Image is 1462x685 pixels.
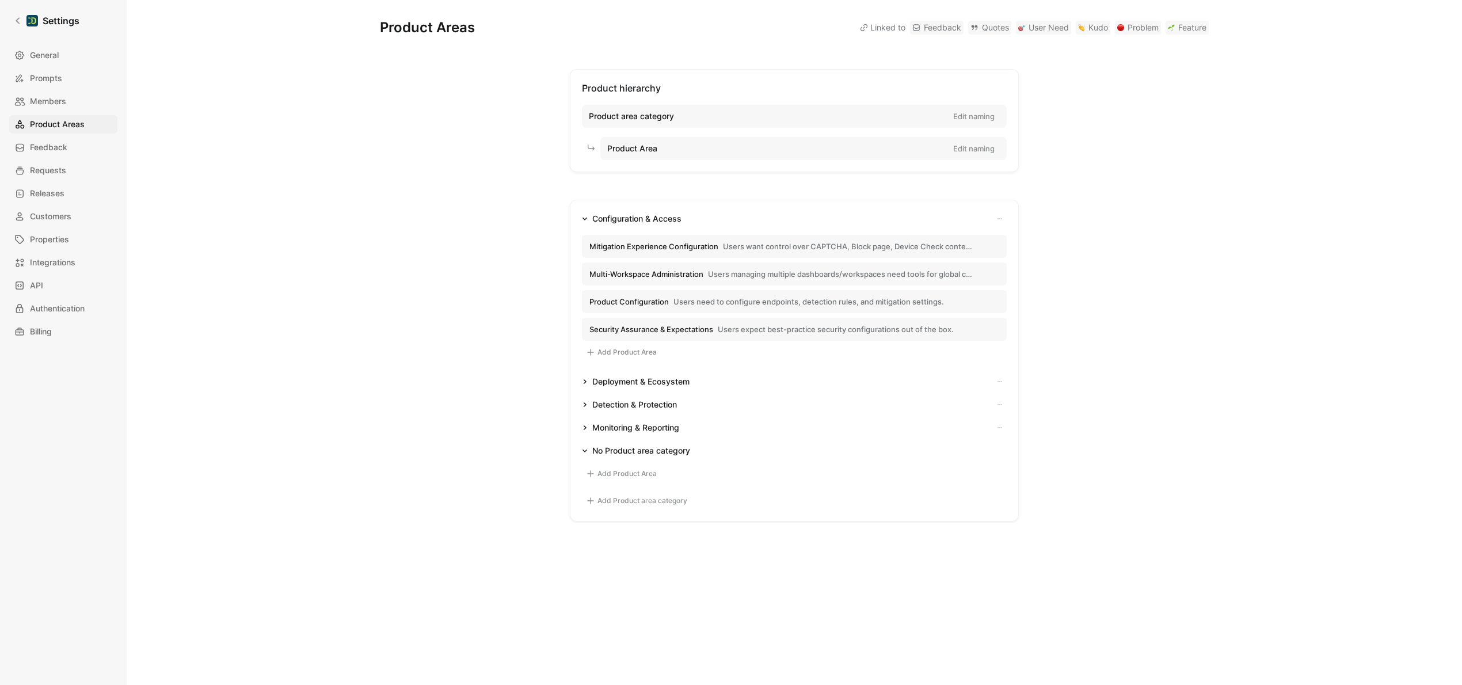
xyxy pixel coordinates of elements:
button: Edit naming [948,140,1000,157]
a: Customers [9,207,117,226]
span: Product area category [589,109,674,123]
span: Authentication [30,302,85,315]
span: Properties [30,233,69,246]
a: 🎯User Need [1016,21,1071,35]
button: Multi-Workspace AdministrationUsers managing multiple dashboards/workspaces need tools for global... [582,262,1007,286]
button: Deployment & Ecosystem [577,375,694,389]
span: API [30,279,43,292]
span: Product hierarchy [582,82,661,94]
div: Deployment & Ecosystem [592,375,690,389]
img: 🔴 [1117,24,1124,31]
button: Monitoring & Reporting [577,421,684,435]
span: Users need to configure endpoints, detection rules, and mitigation settings. [673,296,944,307]
a: Members [9,92,117,111]
button: Product ConfigurationUsers need to configure endpoints, detection rules, and mitigation settings. [582,290,1007,313]
a: Settings [9,9,84,32]
a: Feedback [910,21,964,35]
span: Members [30,94,66,108]
span: Product Areas [30,117,85,131]
span: Users managing multiple dashboards/workspaces need tools for global changes or bulk actions. [708,269,974,279]
button: Add Product Area [582,345,661,359]
button: Edit naming [948,108,1000,124]
a: Product Areas [9,115,117,134]
button: Configuration & Access [577,212,686,226]
span: Integrations [30,256,75,269]
button: Add Product Area [582,467,661,481]
a: Integrations [9,253,117,272]
span: General [30,48,59,62]
div: Configuration & Access [592,212,681,226]
button: Detection & Protection [577,398,681,412]
button: No Product area category [577,444,695,458]
a: Feedback [9,138,117,157]
img: 🌱 [1168,24,1175,31]
div: Monitoring & Reporting [592,421,679,435]
div: Linked to [860,21,905,35]
a: 🌱Feature [1166,21,1209,35]
a: Properties [9,230,117,249]
a: 👏Kudo [1076,21,1110,35]
span: Users expect best-practice security configurations out of the box. [718,324,954,334]
a: Releases [9,184,117,203]
span: Requests [30,163,66,177]
a: 🔴Problem [1115,21,1161,35]
span: Prompts [30,71,62,85]
a: Requests [9,161,117,180]
h1: Settings [43,14,79,28]
img: 👏 [1078,24,1085,31]
a: Prompts [9,69,117,87]
span: Mitigation Experience Configuration [589,241,718,252]
a: General [9,46,117,64]
span: Releases [30,187,64,200]
a: API [9,276,117,295]
span: Product Area [607,142,657,155]
span: Security Assurance & Expectations [589,324,713,334]
h1: Product Areas [380,18,475,37]
a: Authentication [9,299,117,318]
span: Customers [30,210,71,223]
button: Mitigation Experience ConfigurationUsers want control over CAPTCHA, Block page, Device Check cont... [582,235,1007,258]
span: Feedback [30,140,67,154]
img: 🎯 [1018,24,1025,31]
div: No Product area category [592,444,690,458]
div: Detection & Protection [592,398,677,412]
span: Users want control over CAPTCHA, Block page, Device Check content and behavior. [723,241,974,252]
a: Quotes [968,21,1011,35]
span: Product Configuration [589,296,669,307]
button: Add Product area category [582,494,691,508]
button: Security Assurance & ExpectationsUsers expect best-practice security configurations out of the box. [582,318,1007,341]
a: Billing [9,322,117,341]
span: Billing [30,325,52,338]
span: Multi-Workspace Administration [589,269,703,279]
